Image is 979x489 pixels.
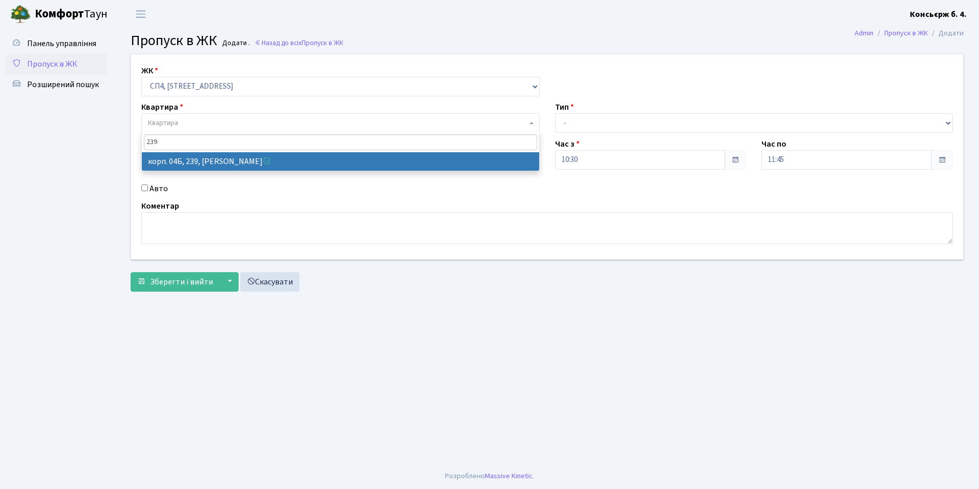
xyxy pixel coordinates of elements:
label: Час з [555,138,580,150]
label: Тип [555,101,574,113]
label: Авто [150,182,168,195]
li: Додати [928,28,964,39]
li: корп. 04Б, 239, [PERSON_NAME] [142,152,539,171]
button: Зберегти і вийти [131,272,220,292]
span: Пропуск в ЖК [131,30,217,51]
a: Admin [855,28,874,38]
span: Зберегти і вийти [150,276,213,288]
label: Квартира [141,101,183,113]
span: Таун [35,6,108,23]
span: Пропуск в ЖК [302,38,344,48]
a: Пропуск в ЖК [5,54,108,74]
label: ЖК [141,65,158,77]
span: Розширений пошук [27,79,99,90]
a: Розширений пошук [5,74,108,95]
a: Massive Kinetic [485,471,533,481]
a: Консьєрж б. 4. [910,8,967,21]
button: Переключити навігацію [128,6,154,23]
a: Назад до всіхПропуск в ЖК [254,38,344,48]
b: Консьєрж б. 4. [910,9,967,20]
a: Скасувати [240,272,300,292]
label: Коментар [141,200,179,212]
span: Пропуск в ЖК [27,58,77,70]
nav: breadcrumb [839,23,979,44]
span: Квартира [148,118,178,128]
b: Комфорт [35,6,84,22]
small: Додати . [220,39,250,48]
label: Час по [761,138,786,150]
div: Розроблено . [445,471,534,482]
a: Пропуск в ЖК [884,28,928,38]
img: logo.png [10,4,31,25]
span: Панель управління [27,38,96,49]
a: Панель управління [5,33,108,54]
